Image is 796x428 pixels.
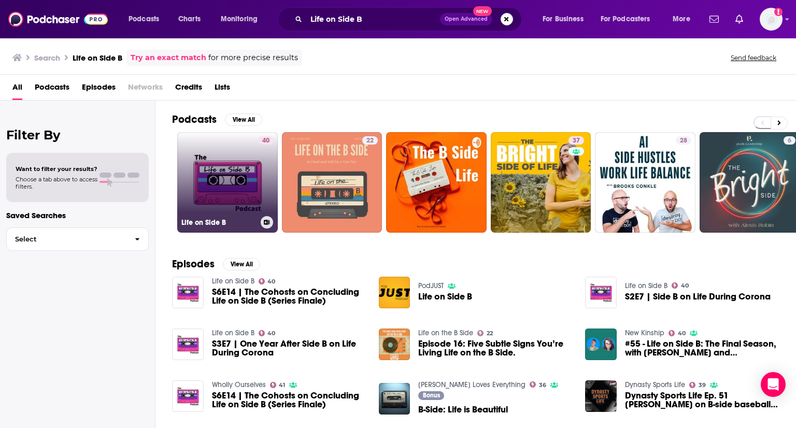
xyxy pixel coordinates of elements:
button: View All [225,113,262,126]
span: Open Advanced [445,17,488,22]
a: 28 [595,132,695,233]
a: 40 [259,330,276,336]
span: Logged in as Lydia_Gustafson [760,8,783,31]
img: B-Side: Life is Beautiful [379,383,410,415]
a: 36 [530,381,546,388]
a: Dynasty Sports Life [625,380,685,389]
button: Select [6,227,149,251]
a: PodJUST [418,281,444,290]
a: Trevor Loves Everything [418,380,525,389]
a: 37 [568,136,584,145]
span: More [673,12,690,26]
span: Networks [128,79,163,100]
a: 40 [259,278,276,284]
a: 28 [676,136,691,145]
img: S3E7 | One Year After Side B on Life During Corona [172,329,204,360]
a: S6E14 | The Cohosts on Concluding Life on Side B (Series Finale) [212,288,366,305]
a: Lists [215,79,230,100]
a: Life on the B Side [418,329,473,337]
button: open menu [665,11,703,27]
a: Episodes [82,79,116,100]
a: 22 [282,132,382,233]
button: Show profile menu [760,8,783,31]
span: #55 - Life on Side B: The Final Season, with [PERSON_NAME] and [PERSON_NAME] (Crossover Episode) [625,339,779,357]
span: For Podcasters [601,12,650,26]
h3: Search [34,53,60,63]
a: EpisodesView All [172,258,260,270]
span: Dynasty Sports Life Ep. 51 [PERSON_NAME] on B-side baseball prospects [625,391,779,409]
img: Podchaser - Follow, Share and Rate Podcasts [8,9,108,29]
span: 22 [366,136,374,146]
span: 22 [487,331,493,336]
a: All [12,79,22,100]
a: 40 [672,282,689,289]
img: Dynasty Sports Life Ep. 51 Nate Handy on B-side baseball prospects [585,380,617,412]
span: Monitoring [221,12,258,26]
a: Episode 16: Five Subtle Signs You’re Living Life on the B Side. [418,339,573,357]
a: B-Side: Life is Beautiful [418,405,508,414]
span: New [473,6,492,16]
a: 39 [689,382,706,388]
a: Dynasty Sports Life Ep. 51 Nate Handy on B-side baseball prospects [625,391,779,409]
button: open menu [594,11,665,27]
a: 22 [477,330,493,336]
a: 40 [258,136,274,145]
a: S2E7 | Side B on Life During Corona [625,292,771,301]
span: 6 [788,136,791,146]
h2: Podcasts [172,113,217,126]
img: S6E14 | The Cohosts on Concluding Life on Side B (Series Finale) [172,277,204,308]
h2: Episodes [172,258,215,270]
span: 40 [678,331,686,336]
img: Episode 16: Five Subtle Signs You’re Living Life on the B Side. [379,329,410,360]
a: Credits [175,79,202,100]
span: 40 [267,279,275,284]
a: 37 [491,132,591,233]
button: open menu [214,11,271,27]
a: 40 [669,330,686,336]
span: Bonus [423,392,440,398]
img: S6E14 | The Cohosts on Concluding Life on Side B (Series Finale) [172,380,204,412]
a: Podcasts [35,79,69,100]
svg: Add a profile image [774,8,783,16]
span: 40 [681,283,689,288]
a: 40Life on Side B [177,132,278,233]
span: Choose a tab above to access filters. [16,176,97,190]
a: Life on Side B [418,292,472,301]
span: Podcasts [129,12,159,26]
a: S2E7 | Side B on Life During Corona [585,277,617,308]
button: View All [223,258,260,270]
button: Send feedback [728,53,779,62]
div: Open Intercom Messenger [761,372,786,397]
a: Wholly Ourselves [212,380,266,389]
span: 37 [573,136,580,146]
button: open menu [535,11,596,27]
h3: Life on Side B [181,218,257,227]
a: Show notifications dropdown [731,10,747,28]
a: Try an exact match [131,52,206,64]
span: 28 [680,136,687,146]
span: Charts [178,12,201,26]
img: Life on Side B [379,277,410,308]
a: #55 - Life on Side B: The Final Season, with Josh and Ashley (Crossover Episode) [585,329,617,360]
a: S3E7 | One Year After Side B on Life During Corona [212,339,366,357]
span: 40 [262,136,269,146]
p: Saved Searches [6,210,149,220]
a: Life on Side B [625,281,667,290]
a: 41 [270,382,286,388]
span: S6E14 | The Cohosts on Concluding Life on Side B (Series Finale) [212,391,366,409]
